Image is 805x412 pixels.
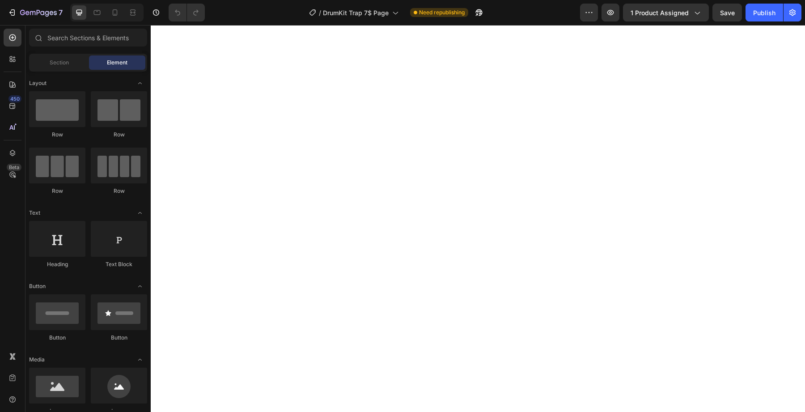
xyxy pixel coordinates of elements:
span: Save [720,9,735,17]
div: Button [91,334,147,342]
div: Row [29,131,85,139]
div: Row [91,187,147,195]
div: Button [29,334,85,342]
button: Publish [746,4,783,21]
button: 1 product assigned [623,4,709,21]
span: Toggle open [133,279,147,293]
button: 7 [4,4,67,21]
span: Toggle open [133,76,147,90]
div: Beta [7,164,21,171]
input: Search Sections & Elements [29,29,147,47]
span: Section [50,59,69,67]
button: Save [712,4,742,21]
div: Publish [753,8,775,17]
span: Layout [29,79,47,87]
span: Media [29,356,45,364]
div: Undo/Redo [169,4,205,21]
div: Row [29,187,85,195]
div: Row [91,131,147,139]
div: Heading [29,260,85,268]
span: 1 product assigned [631,8,689,17]
span: Element [107,59,127,67]
span: Text [29,209,40,217]
div: Text Block [91,260,147,268]
span: / [319,8,321,17]
iframe: Design area [151,25,805,412]
span: Toggle open [133,206,147,220]
span: DrumKit Trap 7$ Page [323,8,389,17]
p: 7 [59,7,63,18]
span: Toggle open [133,353,147,367]
div: 450 [8,95,21,102]
span: Button [29,282,46,290]
span: Need republishing [419,8,465,17]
